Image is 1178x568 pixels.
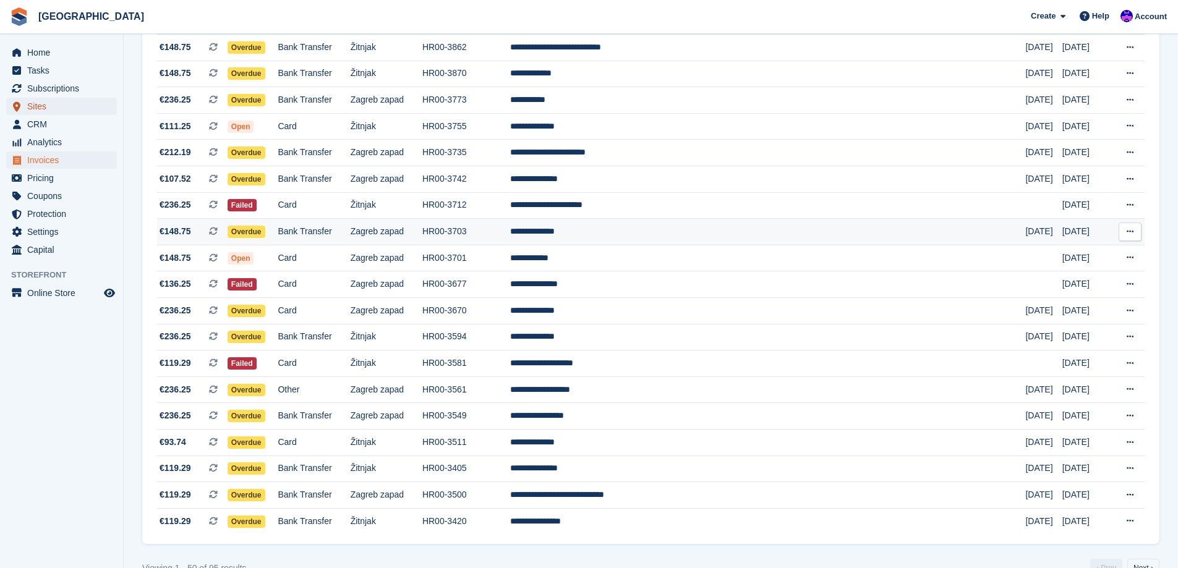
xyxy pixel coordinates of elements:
[6,284,117,302] a: menu
[11,269,123,281] span: Storefront
[1025,61,1062,87] td: [DATE]
[422,61,510,87] td: HR00-3870
[1062,403,1110,430] td: [DATE]
[160,146,191,159] span: €212.19
[278,403,350,430] td: Bank Transfer
[160,252,191,265] span: €148.75
[160,41,191,54] span: €148.75
[351,271,422,298] td: Zagreb zapad
[278,113,350,140] td: Card
[228,146,265,159] span: Overdue
[1025,298,1062,324] td: [DATE]
[27,223,101,240] span: Settings
[228,357,257,370] span: Failed
[160,304,191,317] span: €236.25
[1062,61,1110,87] td: [DATE]
[278,219,350,245] td: Bank Transfer
[422,192,510,219] td: HR00-3712
[27,169,101,187] span: Pricing
[160,462,191,475] span: €119.29
[27,44,101,61] span: Home
[1062,113,1110,140] td: [DATE]
[6,44,117,61] a: menu
[1062,192,1110,219] td: [DATE]
[1062,482,1110,509] td: [DATE]
[27,284,101,302] span: Online Store
[351,87,422,114] td: Zagreb zapad
[1025,113,1062,140] td: [DATE]
[1062,350,1110,377] td: [DATE]
[351,245,422,271] td: Zagreb zapad
[422,324,510,350] td: HR00-3594
[228,489,265,501] span: Overdue
[27,205,101,223] span: Protection
[6,134,117,151] a: menu
[1025,456,1062,482] td: [DATE]
[351,403,422,430] td: Zagreb zapad
[228,121,254,133] span: Open
[1135,11,1167,23] span: Account
[422,219,510,245] td: HR00-3703
[6,241,117,258] a: menu
[1025,430,1062,456] td: [DATE]
[422,298,510,324] td: HR00-3670
[278,61,350,87] td: Bank Transfer
[351,61,422,87] td: Žitnjak
[228,436,265,449] span: Overdue
[228,410,265,422] span: Overdue
[351,324,422,350] td: Žitnjak
[1062,298,1110,324] td: [DATE]
[27,187,101,205] span: Coupons
[422,35,510,61] td: HR00-3862
[228,173,265,185] span: Overdue
[102,286,117,300] a: Preview store
[160,120,191,133] span: €111.25
[228,305,265,317] span: Overdue
[351,456,422,482] td: Žitnjak
[278,350,350,377] td: Card
[160,409,191,422] span: €236.25
[278,508,350,534] td: Bank Transfer
[278,245,350,271] td: Card
[1062,456,1110,482] td: [DATE]
[1025,324,1062,350] td: [DATE]
[422,403,510,430] td: HR00-3549
[1062,219,1110,245] td: [DATE]
[1062,140,1110,166] td: [DATE]
[27,116,101,133] span: CRM
[160,488,191,501] span: €119.29
[160,198,191,211] span: €236.25
[351,192,422,219] td: Žitnjak
[228,252,254,265] span: Open
[160,278,191,290] span: €136.25
[160,436,186,449] span: €93.74
[1062,271,1110,298] td: [DATE]
[351,298,422,324] td: Zagreb zapad
[6,151,117,169] a: menu
[10,7,28,26] img: stora-icon-8386f47178a22dfd0bd8f6a31ec36ba5ce8667c1dd55bd0f319d3a0aa187defe.svg
[160,172,191,185] span: €107.52
[160,515,191,528] span: €119.29
[33,6,149,27] a: [GEOGRAPHIC_DATA]
[6,80,117,97] a: menu
[1025,140,1062,166] td: [DATE]
[351,430,422,456] td: Žitnjak
[351,35,422,61] td: Žitnjak
[422,245,510,271] td: HR00-3701
[351,376,422,403] td: Zagreb zapad
[1025,508,1062,534] td: [DATE]
[1062,245,1110,271] td: [DATE]
[6,205,117,223] a: menu
[351,140,422,166] td: Zagreb zapad
[422,140,510,166] td: HR00-3735
[278,87,350,114] td: Bank Transfer
[278,376,350,403] td: Other
[6,187,117,205] a: menu
[422,508,510,534] td: HR00-3420
[1062,87,1110,114] td: [DATE]
[1092,10,1109,22] span: Help
[1025,166,1062,193] td: [DATE]
[228,199,257,211] span: Failed
[278,324,350,350] td: Bank Transfer
[422,87,510,114] td: HR00-3773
